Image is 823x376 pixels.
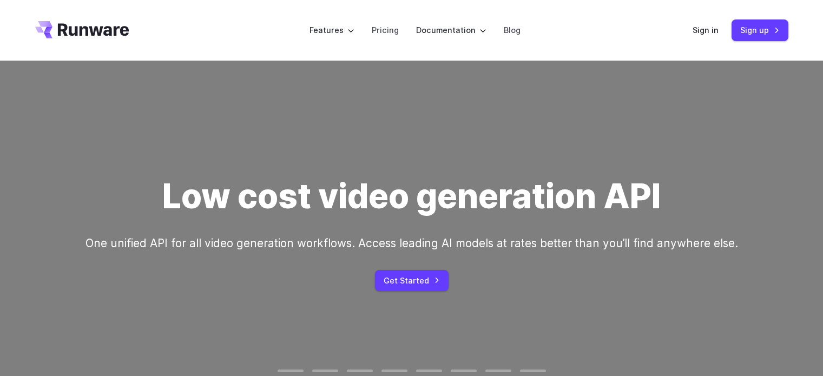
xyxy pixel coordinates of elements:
a: Go to / [35,21,129,38]
label: Features [310,24,354,36]
a: Blog [504,24,521,36]
a: Sign up [732,19,788,41]
a: Get Started [375,270,449,291]
label: Documentation [416,24,486,36]
h1: Low cost video generation API [162,176,661,217]
p: One unified API for all video generation workflows. Access leading AI models at rates better than... [85,234,738,252]
a: Sign in [693,24,719,36]
a: Pricing [372,24,399,36]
